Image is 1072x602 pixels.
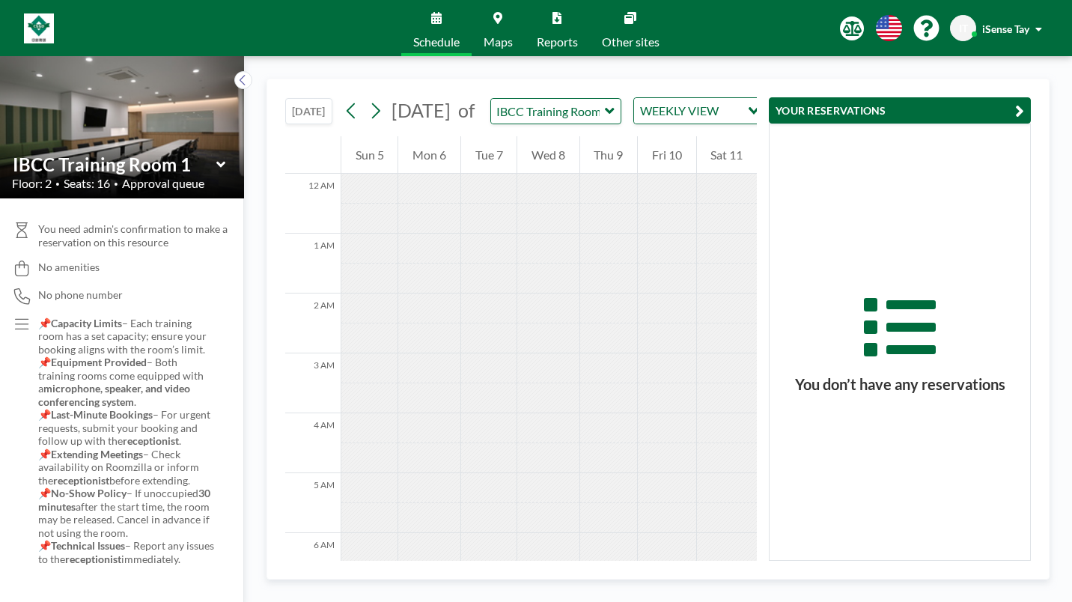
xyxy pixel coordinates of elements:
span: No amenities [38,261,100,274]
span: Schedule [413,36,460,48]
span: of [458,99,475,122]
strong: 30 minutes [38,487,213,513]
div: Sun 5 [341,136,398,174]
strong: receptionist [53,474,109,487]
p: 📌 – Each training room has a set capacity; ensure your booking aligns with the room’s limit. [38,317,214,356]
p: 📌 – Both training rooms come equipped with a . [38,356,214,408]
span: • [55,179,60,189]
span: [DATE] [392,99,451,121]
strong: Equipment Provided [51,356,147,368]
input: IBCC Training Room 1 [13,153,216,175]
div: Sat 11 [697,136,757,174]
strong: Extending Meetings [51,448,143,460]
strong: Capacity Limits [51,317,122,329]
span: Approval queue [122,176,204,191]
div: 5 AM [285,473,341,533]
strong: No-Show Policy [51,487,127,499]
strong: receptionist [65,553,121,565]
div: 4 AM [285,413,341,473]
strong: microphone, speaker, and video conferencing system [38,382,192,408]
button: YOUR RESERVATIONS [769,97,1031,124]
strong: Last-Minute Bookings [51,408,153,421]
span: • [114,179,118,189]
strong: receptionist [123,434,179,447]
p: 📌 – If unoccupied after the start time, the room may be released. Cancel in advance if not using ... [38,487,214,539]
p: 📌 – Check availability on Roomzilla or inform the before extending. [38,448,214,487]
div: 2 AM [285,294,341,353]
p: 📌 – Report any issues to the immediately. [38,539,214,565]
span: Seats: 16 [64,176,110,191]
span: Other sites [602,36,660,48]
div: 1 AM [285,234,341,294]
div: Thu 9 [580,136,637,174]
span: WEEKLY VIEW [637,101,722,121]
span: IT [959,22,968,35]
button: [DATE] [285,98,332,124]
span: Reports [537,36,578,48]
div: 6 AM [285,533,341,593]
img: organization-logo [24,13,54,43]
div: Tue 7 [461,136,517,174]
span: Maps [484,36,513,48]
div: 3 AM [285,353,341,413]
div: Fri 10 [638,136,695,174]
div: Mon 6 [398,136,460,174]
input: Search for option [723,101,739,121]
span: You need admin's confirmation to make a reservation on this resource [38,222,232,249]
div: Search for option [634,98,764,124]
div: 12 AM [285,174,341,234]
span: iSense Tay [982,22,1029,35]
span: Floor: 2 [12,176,52,191]
p: 📌 – For urgent requests, submit your booking and follow up with the . [38,408,214,448]
span: No phone number [38,288,123,302]
input: IBCC Training Room 1 [491,99,606,124]
h3: You don’t have any reservations [770,375,1030,394]
div: Wed 8 [517,136,579,174]
strong: Technical Issues [51,539,125,552]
